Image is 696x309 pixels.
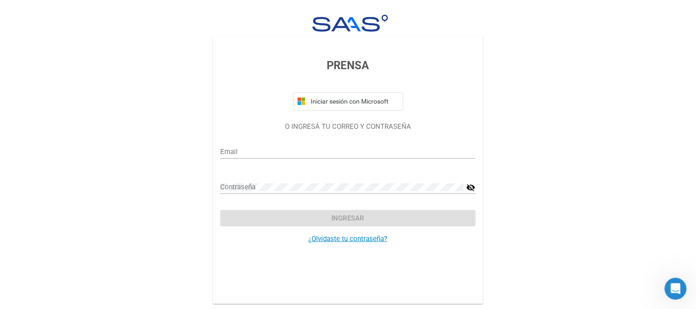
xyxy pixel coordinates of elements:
h3: PRENSA [220,57,476,74]
span: Iniciar sesión con Microsoft [309,98,399,105]
mat-icon: visibility_off [467,182,476,193]
button: Iniciar sesión con Microsoft [293,92,403,110]
p: O INGRESÁ TU CORREO Y CONTRASEÑA [220,121,476,132]
iframe: Intercom live chat [665,278,687,300]
span: Ingresar [332,214,365,222]
button: Ingresar [220,210,476,226]
a: ¿Olvidaste tu contraseña? [309,235,388,243]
